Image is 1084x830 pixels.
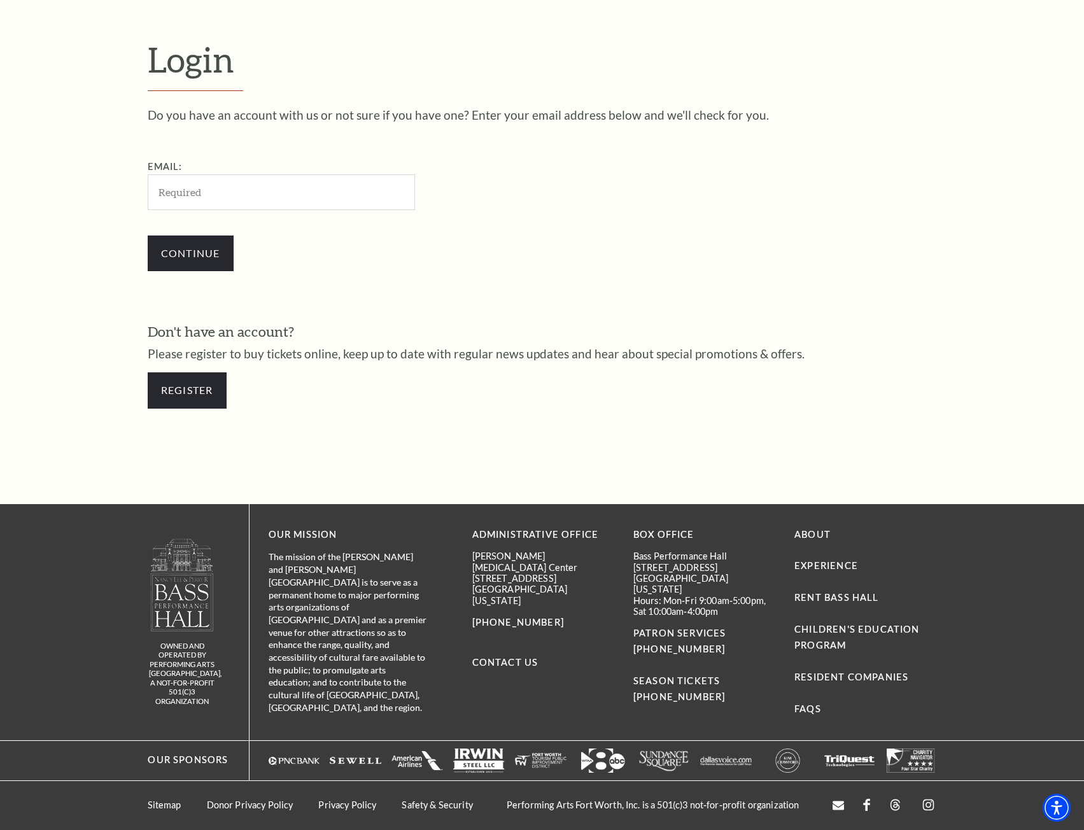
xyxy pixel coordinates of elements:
a: Rent Bass Hall [794,592,878,603]
p: OUR MISSION [269,527,428,543]
a: FAQs [794,703,821,714]
p: SEASON TICKETS [PHONE_NUMBER] [633,658,775,705]
a: Contact Us [472,657,538,668]
h3: Don't have an account? [148,322,937,342]
img: irwinsteel_websitefooter_117x55.png [453,749,505,773]
img: charitynavlogo2.png [885,749,937,773]
a: Sitemap [148,799,181,810]
p: Bass Performance Hall [633,551,775,561]
p: [STREET_ADDRESS] [633,562,775,573]
p: [PERSON_NAME][MEDICAL_DATA] Center [472,551,614,573]
p: Performing Arts Fort Worth, Inc. is a 501(c)3 not-for-profit organization [494,799,812,810]
input: Required [148,174,415,209]
img: logo-footer.png [150,538,215,631]
a: Children's Education Program [794,624,919,651]
img: wfaa2.png [577,749,628,773]
p: The mission of the [PERSON_NAME] and [PERSON_NAME][GEOGRAPHIC_DATA] is to serve as a permanent ho... [269,551,428,714]
p: Administrative Office [472,527,614,543]
p: owned and operated by Performing Arts [GEOGRAPHIC_DATA], A NOT-FOR-PROFIT 501(C)3 ORGANIZATION [149,642,216,707]
a: Donor Privacy Policy [207,799,293,810]
img: dallasvoice117x55.png [700,749,752,773]
input: Submit button [148,236,234,271]
img: pncbank_websitefooter_117x55.png [269,749,320,773]
p: Our Sponsors [136,752,228,768]
img: triquest_footer_logo.png [824,749,875,773]
p: Hours: Mon-Fri 9:00am-5:00pm, Sat 10:00am-4:00pm [633,595,775,617]
p: [GEOGRAPHIC_DATA][US_STATE] [472,584,614,606]
img: sewell-revised_117x55.png [330,749,381,773]
p: [PHONE_NUMBER] [472,615,614,631]
p: [STREET_ADDRESS] [472,573,614,584]
a: About [794,529,831,540]
div: Accessibility Menu [1043,794,1071,822]
img: sundance117x55.png [638,749,690,773]
p: BOX OFFICE [633,527,775,543]
a: Experience [794,560,858,571]
img: kimcrawford-websitefooter-117x55.png [762,749,813,773]
p: Please register to buy tickets online, keep up to date with regular news updates and hear about s... [148,348,937,360]
a: Resident Companies [794,672,908,682]
a: Privacy Policy [318,799,376,810]
p: PATRON SERVICES [PHONE_NUMBER] [633,626,775,658]
p: Do you have an account with us or not sure if you have one? Enter your email address below and we... [148,109,937,121]
a: Safety & Security [402,799,472,810]
a: Register [148,372,227,408]
img: fwtpid-websitefooter-117x55.png [515,749,567,773]
label: Email: [148,161,183,172]
p: [GEOGRAPHIC_DATA][US_STATE] [633,573,775,595]
span: Login [148,39,234,80]
img: aa_stacked2_117x55.png [391,749,443,773]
